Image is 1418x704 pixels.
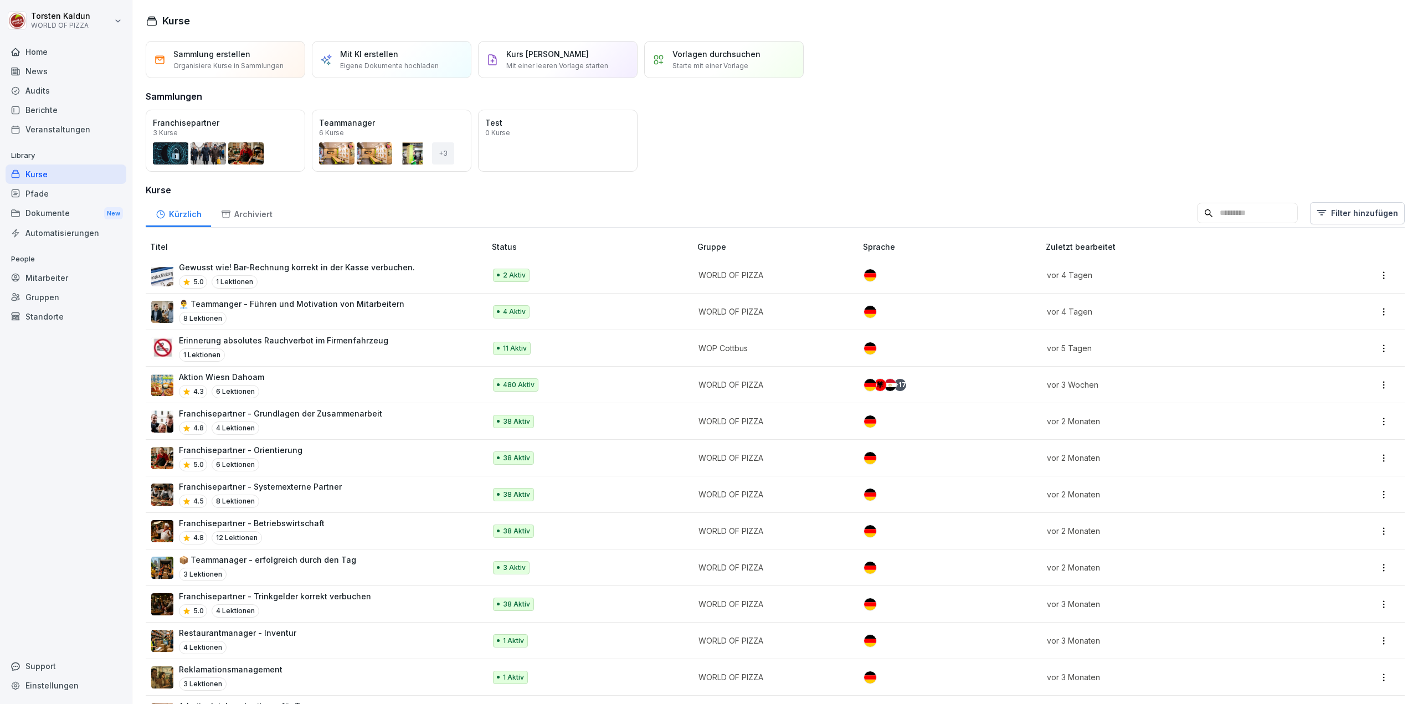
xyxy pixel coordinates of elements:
img: de.svg [864,525,876,537]
p: 3 Aktiv [503,563,526,573]
p: 4.8 [193,423,204,433]
img: c6ahff3tpkyjer6p5tw961a1.png [151,484,173,506]
p: 1 Lektionen [212,275,258,289]
p: Teammanager [319,117,464,129]
p: vor 4 Tagen [1047,306,1300,317]
img: de.svg [864,306,876,318]
p: 6 Lektionen [212,458,259,471]
img: de.svg [864,415,876,428]
a: DokumenteNew [6,203,126,224]
p: Torsten Kaldun [31,12,90,21]
p: WORLD OF PIZZA [698,415,845,427]
p: WORLD OF PIZZA [698,489,845,500]
a: Teammanager6 Kurse+3 [312,110,471,172]
a: Berichte [6,100,126,120]
p: WORLD OF PIZZA [698,306,845,317]
p: vor 4 Tagen [1047,269,1300,281]
p: 3 Kurse [153,130,178,136]
div: Audits [6,81,126,100]
p: 4.3 [193,387,204,397]
img: ofkaf57qe2vyr6d9h2nm8kkd.png [151,557,173,579]
p: 8 Lektionen [212,495,259,508]
p: People [6,250,126,268]
a: Home [6,42,126,61]
p: WORLD OF PIZZA [698,525,845,537]
p: Library [6,147,126,165]
div: Kürzlich [146,199,211,227]
p: 5.0 [193,606,204,616]
p: 38 Aktiv [503,599,530,609]
a: Veranstaltungen [6,120,126,139]
p: 4.8 [193,533,204,543]
p: Titel [150,241,487,253]
p: WORLD OF PIZZA [698,671,845,683]
img: al.svg [874,379,886,391]
p: Zuletzt bearbeitet [1046,241,1313,253]
a: Test0 Kurse [478,110,638,172]
a: Standorte [6,307,126,326]
p: 4 Aktiv [503,307,526,317]
a: Archiviert [211,199,282,227]
img: bsaovmw8zq5rho4tj0mrlz8w.png [151,520,173,542]
p: vor 2 Monaten [1047,452,1300,464]
a: Automatisierungen [6,223,126,243]
img: tlfwtewhtshhigq7h0svolsu.png [151,374,173,396]
h3: Sammlungen [146,90,202,103]
p: Restaurantmanager - Inventur [179,627,296,639]
p: WORLD OF PIZZA [698,452,845,464]
p: Mit einer leeren Vorlage starten [506,61,608,71]
img: jg5uy95jeicgu19gkip2jpcz.png [151,410,173,433]
p: Status [492,241,693,253]
p: 👨‍💼 Teammanger - Führen und Motivation von Mitarbeitern [179,298,404,310]
h3: Kurse [146,183,1405,197]
img: t4g7eu33fb3xcinggz4rhe0w.png [151,447,173,469]
p: 38 Aktiv [503,417,530,426]
p: 480 Aktiv [503,380,535,390]
p: 3 Lektionen [179,568,227,581]
img: cvpl9dphsaj6te37tr820l4c.png [151,593,173,615]
img: de.svg [864,342,876,354]
p: 4.5 [193,496,204,506]
h1: Kurse [162,13,190,28]
img: de.svg [864,489,876,501]
p: vor 2 Monaten [1047,489,1300,500]
p: Franchisepartner - Systemexterne Partner [179,481,342,492]
p: 6 Lektionen [212,385,259,398]
p: 4 Lektionen [212,422,259,435]
div: + 17 [894,379,906,391]
p: Aktion Wiesn Dahoam [179,371,264,383]
p: Kurs [PERSON_NAME] [506,48,589,60]
a: Kurse [6,165,126,184]
p: vor 3 Monaten [1047,635,1300,646]
p: Franchisepartner [153,117,298,129]
p: Franchisepartner - Betriebswirtschaft [179,517,325,529]
p: WOP Cottbus [698,342,845,354]
p: Sammlung erstellen [173,48,250,60]
p: 2 Aktiv [503,270,526,280]
img: pd3gr0k7uzjs8bg588bob4hx.png [151,337,173,359]
div: Einstellungen [6,676,126,695]
div: + 3 [432,142,454,165]
p: Vorlagen durchsuchen [672,48,761,60]
p: Organisiere Kurse in Sammlungen [173,61,284,71]
img: de.svg [864,379,876,391]
p: Starte mit einer Vorlage [672,61,748,71]
p: 0 Kurse [485,130,510,136]
p: WORLD OF PIZZA [698,562,845,573]
p: vor 2 Monaten [1047,562,1300,573]
p: 4 Lektionen [212,604,259,618]
p: Reklamationsmanagement [179,664,282,675]
p: 38 Aktiv [503,526,530,536]
p: vor 2 Monaten [1047,525,1300,537]
p: vor 5 Tagen [1047,342,1300,354]
p: 3 Lektionen [179,677,227,691]
p: Franchisepartner - Orientierung [179,444,302,456]
p: 5.0 [193,277,204,287]
p: 6 Kurse [319,130,344,136]
p: 12 Lektionen [212,531,262,544]
a: Franchisepartner3 Kurse [146,110,305,172]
